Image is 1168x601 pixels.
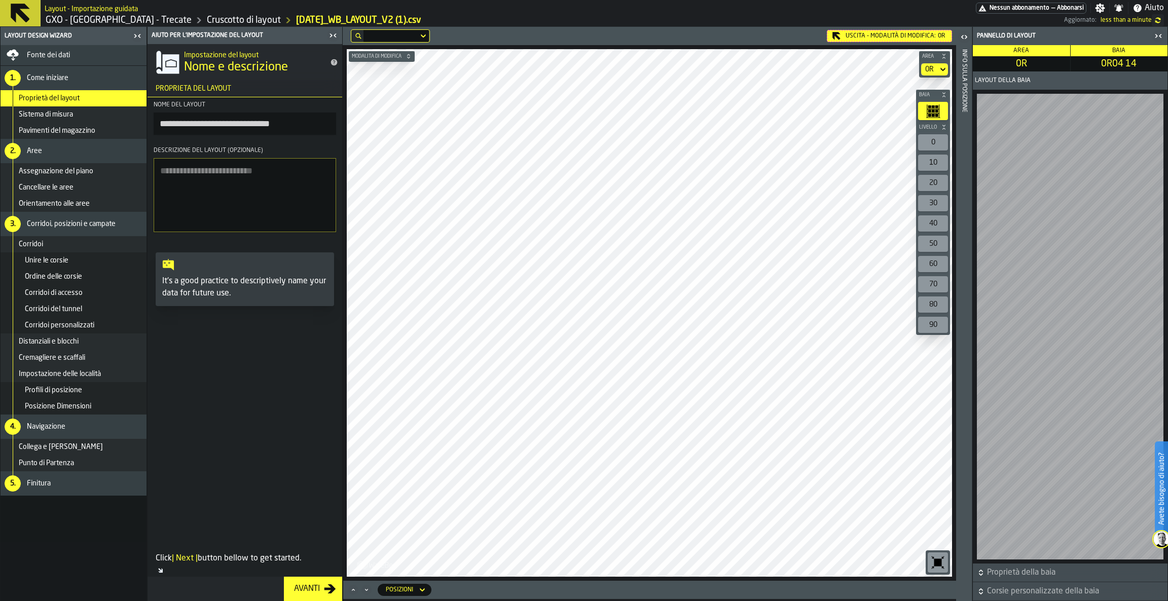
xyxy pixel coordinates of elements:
[350,54,404,59] span: Modalità di modifica
[19,370,101,378] span: Impostazione delle località
[19,240,43,248] span: Corridoi
[919,51,950,61] button: button-
[25,402,91,410] span: Posizione Dimensioni
[1013,48,1029,54] span: Area
[25,273,82,281] span: Ordine delle corsie
[956,27,972,601] header: Info sulla posizione
[5,70,21,86] div: 1.
[296,15,421,26] a: link-to-/wh/i/7274009e-5361-4e21-8e36-7045ee840609/import/layout/42c556a4-cb10-4ef8-ab1a-ab8ac710...
[976,3,1086,14] div: Abbonamento al menu
[1,415,147,439] li: menu Navigazione
[973,582,1167,600] button: button-
[1,455,147,471] li: menu Punto di Partenza
[154,101,336,135] label: button-toolbar-Nome del layout
[1,285,147,301] li: menu Corridoi di accesso
[918,317,948,333] div: 90
[19,337,79,346] span: Distanziali e blocchi
[45,3,138,13] h2: Sub Title
[360,585,373,595] button: Minimize
[918,155,948,171] div: 10
[156,552,334,565] p: Click button bellow to get started.
[916,274,950,294] div: button-toolbar-undefined
[918,256,948,272] div: 60
[1145,2,1164,14] span: Aiuto
[355,33,361,39] div: hide filter
[916,315,950,335] div: button-toolbar-undefined
[45,14,555,26] nav: Breadcrumb
[917,92,939,98] span: Baia
[386,586,413,593] div: DropdownMenuValue-locations
[46,15,192,26] a: link-to-/wh/i/7274009e-5361-4e21-8e36-7045ee840609
[1,196,147,212] li: menu Orientamento alle aree
[19,127,95,135] span: Pavimenti del magazzino
[975,32,1151,40] div: Pannello di layout
[921,63,948,76] div: DropdownMenuValue-0R
[148,44,342,81] div: title-Nome e descrizione
[1,27,147,45] header: Layout Design Wizard
[1,333,147,350] li: menu Distanziali e blocchi
[1,269,147,285] li: menu Ordine delle corsie
[975,58,1068,69] span: 0R
[1073,58,1166,69] span: 0R04 14
[19,183,74,192] span: Cancellare le aree
[347,585,359,595] button: Maximize
[19,110,73,119] span: Sistema di misura
[918,175,948,191] div: 20
[27,220,116,228] span: Corridoi, posizioni e campate
[973,27,1167,45] header: Pannello di layout
[207,15,281,26] a: link-to-/wh/i/7274009e-5361-4e21-8e36-7045ee840609/designer
[1,90,147,106] li: menu Proprietà del layout
[5,419,21,435] div: 4.
[1,236,147,252] li: menu Corridoi
[5,143,21,159] div: 2.
[349,51,415,61] button: button-
[19,354,85,362] span: Cremagliere e scaffali
[1,212,147,236] li: menu Corridoi, posizioni e campate
[1,350,147,366] li: menu Cremagliere e scaffali
[916,193,950,213] div: button-toolbar-undefined
[1156,442,1167,535] label: Avete bisogno di aiuto?
[1,179,147,196] li: menu Cancellare le aree
[1,382,147,398] li: menu Profili di posizione
[1,439,147,455] li: menu Collega e Collega Aree
[284,577,342,601] button: button-Avanti
[1,106,147,123] li: menu Sistema di misura
[926,550,950,575] div: button-toolbar-undefined
[27,147,42,155] span: Aree
[172,554,198,562] span: | Next |
[1,317,147,333] li: menu Corridoi personalizzati
[918,215,948,232] div: 40
[154,112,336,135] input: button-toolbar-Nome del layout
[916,122,950,132] button: button-
[916,213,950,234] div: button-toolbar-undefined
[25,305,82,313] span: Corridoi del tunnel
[938,32,945,40] span: 0R
[19,200,90,208] span: Orientamento alle aree
[25,386,82,394] span: Profili di posizione
[916,234,950,254] div: button-toolbar-undefined
[1,45,147,66] li: menu Fonte dei dati
[990,5,1049,12] span: Nessun abbonamento
[184,59,288,76] span: Nome e descrizione
[975,77,1031,84] span: Layout della baia
[5,216,21,232] div: 3.
[349,554,406,575] a: logo-header
[1,123,147,139] li: menu Pavimenti del magazzino
[148,81,342,97] h3: title-section-Proprietà del layout
[19,459,74,467] span: Punto di Partenza
[3,32,130,40] div: Layout Design Wizard
[1064,17,1097,24] span: Aggiornato:
[184,49,322,59] h2: Sub Title
[987,585,1165,597] span: Corsie personalizzate della baia
[19,167,93,175] span: Assegnazione del piano
[1091,3,1109,13] label: button-toggle-Impostazioni
[827,30,952,42] div: Uscita - Modalità di Modifica:
[19,94,80,102] span: Proprietà del layout
[925,65,934,73] div: DropdownMenuValue-0R
[1,366,147,382] li: menu Impostazione delle località
[957,29,971,47] label: button-toggle-Aperto
[1051,5,1055,12] span: —
[1,66,147,90] li: menu Come iniziare
[916,90,950,100] button: button-
[916,132,950,153] div: button-toolbar-undefined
